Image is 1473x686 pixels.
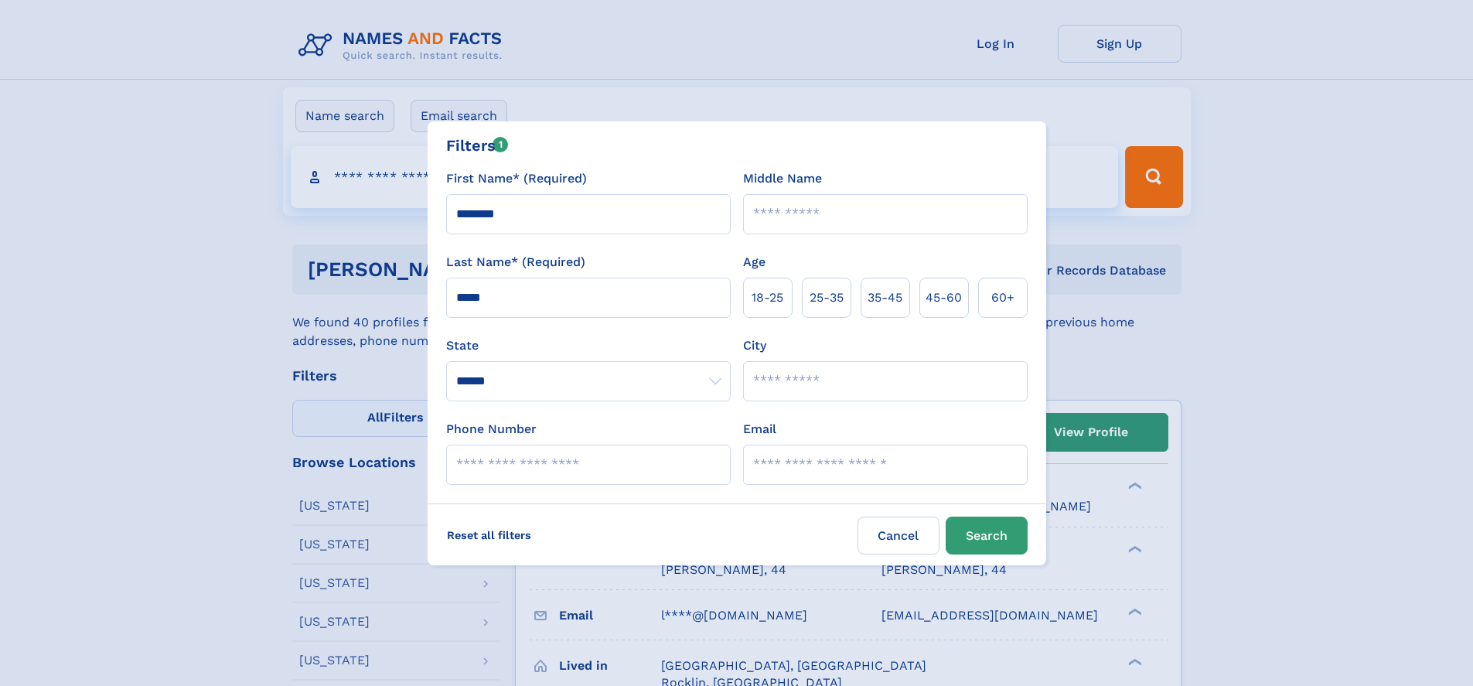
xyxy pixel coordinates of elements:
span: 45‑60 [926,288,962,307]
label: Middle Name [743,169,822,188]
label: Phone Number [446,420,537,439]
label: Reset all filters [437,517,541,554]
span: 18‑25 [752,288,783,307]
div: Filters [446,134,509,157]
span: 35‑45 [868,288,902,307]
label: Age [743,253,765,271]
span: 25‑35 [810,288,844,307]
label: City [743,336,766,355]
label: Cancel [858,517,939,555]
label: First Name* (Required) [446,169,587,188]
span: 60+ [991,288,1014,307]
label: State [446,336,731,355]
label: Last Name* (Required) [446,253,585,271]
button: Search [946,517,1028,555]
label: Email [743,420,776,439]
